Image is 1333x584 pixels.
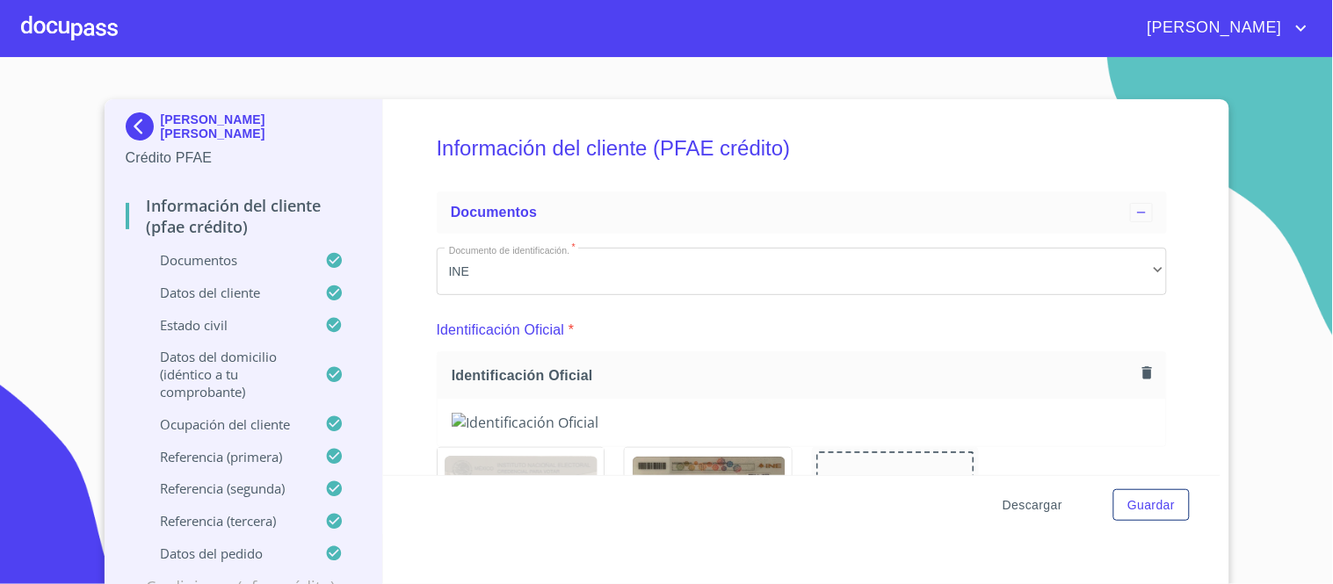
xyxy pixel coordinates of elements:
p: Identificación Oficial [437,320,565,341]
p: Crédito PFAE [126,148,362,169]
span: Descargar [1003,494,1062,516]
button: account of current user [1134,14,1312,42]
p: Referencia (segunda) [126,479,326,497]
p: Estado Civil [126,316,326,334]
span: Guardar [1127,494,1175,516]
img: Identificación Oficial [452,413,1152,432]
div: INE [437,248,1167,295]
img: Docupass spot blue [126,112,161,141]
p: Información del cliente (PFAE crédito) [126,195,362,237]
div: Documentos [437,191,1167,234]
p: Documentos [126,251,326,269]
span: Documentos [451,205,537,220]
span: Identificación Oficial [452,366,1135,385]
p: Datos del domicilio (idéntico a tu comprobante) [126,348,326,400]
span: [PERSON_NAME] [1134,14,1291,42]
button: Guardar [1113,489,1189,522]
div: [PERSON_NAME] [PERSON_NAME] [126,112,362,148]
p: Ocupación del Cliente [126,415,326,433]
p: Datos del cliente [126,284,326,301]
p: Referencia (primera) [126,448,326,465]
p: Referencia (tercera) [126,512,326,530]
p: [PERSON_NAME] [PERSON_NAME] [161,112,362,141]
button: Descargar [996,489,1069,522]
h5: Información del cliente (PFAE crédito) [437,112,1167,184]
p: Datos del pedido [126,544,326,562]
img: Identificación Oficial [625,448,792,554]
